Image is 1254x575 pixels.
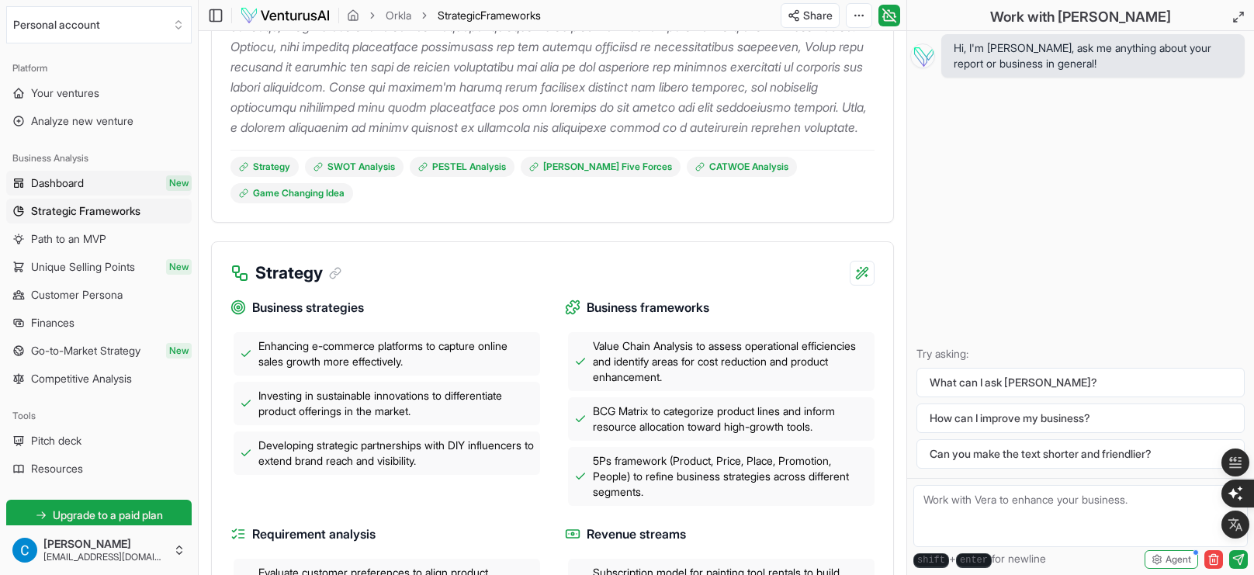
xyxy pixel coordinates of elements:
[31,461,83,476] span: Resources
[6,146,192,171] div: Business Analysis
[6,56,192,81] div: Platform
[12,538,37,563] img: ACg8ocLUt6Ke98eD4VJejInNIEucQ7QpSUvCuWxrtZLfEivIQu3P3w=s96-c
[6,532,192,569] button: [PERSON_NAME][EMAIL_ADDRESS][DOMAIN_NAME]
[166,175,192,191] span: New
[31,259,135,275] span: Unique Selling Points
[6,227,192,251] a: Path to an MVP
[593,338,868,385] span: Value Chain Analysis to assess operational efficiencies and identify areas for cost reduction and...
[240,6,331,25] img: logo
[990,6,1171,28] h2: Work with [PERSON_NAME]
[410,157,514,177] a: PESTEL Analysis
[258,388,534,419] span: Investing in sustainable innovations to differentiate product offerings in the market.
[255,261,341,286] h3: Strategy
[6,171,192,196] a: DashboardNew
[587,525,686,544] span: Revenue streams
[910,43,935,68] img: Vera
[6,282,192,307] a: Customer Persona
[438,8,541,23] span: StrategicFrameworks
[43,537,167,551] span: [PERSON_NAME]
[31,231,106,247] span: Path to an MVP
[913,551,1046,568] span: + for newline
[31,85,99,101] span: Your ventures
[956,553,992,568] kbd: enter
[6,109,192,133] a: Analyze new venture
[31,175,84,191] span: Dashboard
[803,8,833,23] span: Share
[781,3,840,28] button: Share
[166,343,192,359] span: New
[954,40,1232,71] span: Hi, I'm [PERSON_NAME], ask me anything about your report or business in general!
[31,433,81,449] span: Pitch deck
[6,338,192,363] a: Go-to-Market StrategyNew
[6,500,192,531] a: Upgrade to a paid plan
[258,338,534,369] span: Enhancing e-commerce platforms to capture online sales growth more effectively.
[6,6,192,43] button: Select an organization
[258,438,534,469] span: Developing strategic partnerships with DIY influencers to extend brand reach and visibility.
[6,255,192,279] a: Unique Selling PointsNew
[587,298,709,317] span: Business frameworks
[6,366,192,391] a: Competitive Analysis
[347,8,541,23] nav: breadcrumb
[916,368,1245,397] button: What can I ask [PERSON_NAME]?
[6,428,192,453] a: Pitch deck
[252,525,376,544] span: Requirement analysis
[230,183,353,203] a: Game Changing Idea
[1145,550,1198,569] button: Agent
[31,343,140,359] span: Go-to-Market Strategy
[6,81,192,106] a: Your ventures
[31,113,133,129] span: Analyze new venture
[480,9,541,22] span: Frameworks
[6,310,192,335] a: Finances
[31,287,123,303] span: Customer Persona
[31,203,140,219] span: Strategic Frameworks
[53,507,163,523] span: Upgrade to a paid plan
[166,259,192,275] span: New
[521,157,681,177] a: [PERSON_NAME] Five Forces
[916,439,1245,469] button: Can you make the text shorter and friendlier?
[31,315,74,331] span: Finances
[916,346,1245,362] p: Try asking:
[31,371,132,386] span: Competitive Analysis
[913,553,949,568] kbd: shift
[43,551,167,563] span: [EMAIL_ADDRESS][DOMAIN_NAME]
[593,404,868,435] span: BCG Matrix to categorize product lines and inform resource allocation toward high-growth tools.
[230,157,299,177] a: Strategy
[1166,553,1191,566] span: Agent
[6,456,192,481] a: Resources
[593,453,868,500] span: 5Ps framework (Product, Price, Place, Promotion, People) to refine business strategies across dif...
[916,404,1245,433] button: How can I improve my business?
[386,8,411,23] a: Orkla
[252,298,364,317] span: Business strategies
[6,199,192,223] a: Strategic Frameworks
[6,404,192,428] div: Tools
[305,157,404,177] a: SWOT Analysis
[687,157,797,177] a: CATWOE Analysis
